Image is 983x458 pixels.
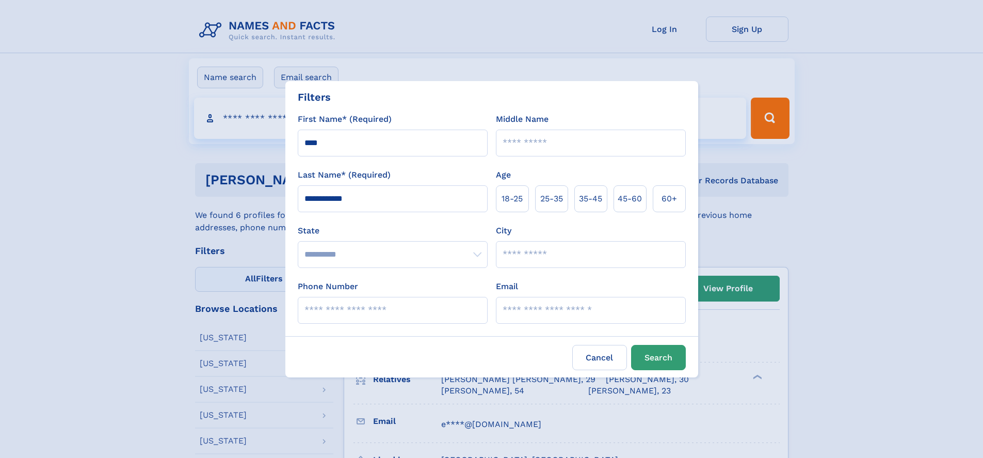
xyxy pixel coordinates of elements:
span: 60+ [662,193,677,205]
span: 35‑45 [579,193,602,205]
label: Cancel [572,345,627,370]
label: Age [496,169,511,181]
label: Middle Name [496,113,549,125]
span: 25‑35 [540,193,563,205]
span: 45‑60 [618,193,642,205]
label: Phone Number [298,280,358,293]
div: Filters [298,89,331,105]
label: Last Name* (Required) [298,169,391,181]
label: First Name* (Required) [298,113,392,125]
button: Search [631,345,686,370]
label: City [496,225,511,237]
label: State [298,225,488,237]
span: 18‑25 [502,193,523,205]
label: Email [496,280,518,293]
